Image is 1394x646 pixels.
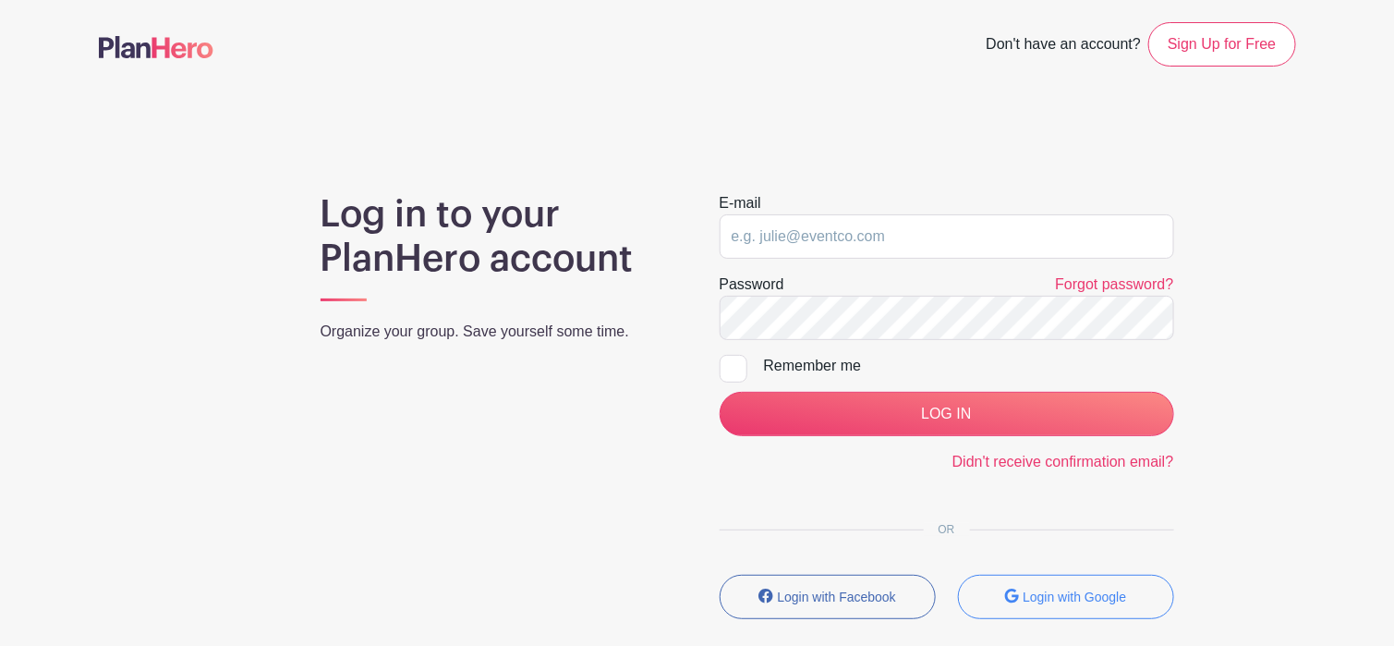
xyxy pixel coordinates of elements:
[778,590,896,604] small: Login with Facebook
[720,192,761,214] label: E-mail
[720,392,1174,436] input: LOG IN
[958,575,1174,619] button: Login with Google
[1148,22,1295,67] a: Sign Up for Free
[321,321,675,343] p: Organize your group. Save yourself some time.
[1055,276,1173,292] a: Forgot password?
[924,523,970,536] span: OR
[720,214,1174,259] input: e.g. julie@eventco.com
[99,36,213,58] img: logo-507f7623f17ff9eddc593b1ce0a138ce2505c220e1c5a4e2b4648c50719b7d32.svg
[764,355,1174,377] div: Remember me
[1023,590,1126,604] small: Login with Google
[321,192,675,281] h1: Log in to your PlanHero account
[952,454,1174,469] a: Didn't receive confirmation email?
[720,575,936,619] button: Login with Facebook
[720,274,784,296] label: Password
[986,26,1141,67] span: Don't have an account?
